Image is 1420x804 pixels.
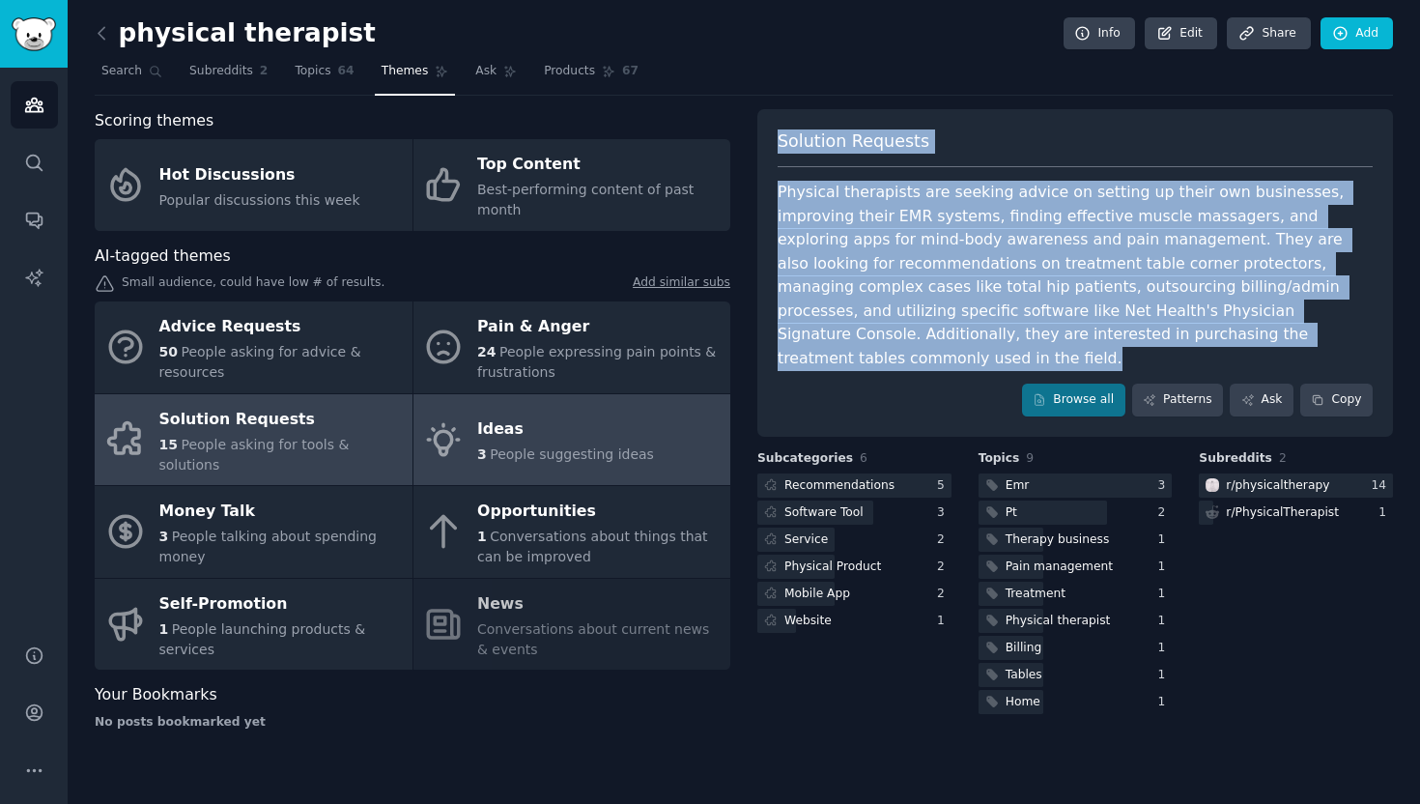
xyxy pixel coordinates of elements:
[937,586,951,603] div: 2
[477,529,487,544] span: 1
[159,589,403,619] div: Self-Promotion
[979,528,1173,552] a: Therapy business1
[1006,667,1042,684] div: Tables
[1026,451,1034,465] span: 9
[1230,384,1293,416] a: Ask
[1199,501,1393,525] a: r/PhysicalTherapist1
[159,404,403,435] div: Solution Requests
[1158,640,1173,657] div: 1
[413,486,731,578] a: Opportunities1Conversations about things that can be improved
[1006,477,1030,495] div: Emr
[159,437,350,473] span: People asking for tools & solutions
[784,477,895,495] div: Recommendations
[1300,384,1373,416] button: Copy
[979,450,1020,468] span: Topics
[757,501,951,525] a: Software Tool3
[101,63,142,80] span: Search
[979,636,1173,660] a: Billing1
[1006,531,1110,549] div: Therapy business
[784,613,832,630] div: Website
[1006,586,1065,603] div: Treatment
[477,182,694,217] span: Best-performing content of past month
[1199,474,1393,498] a: physicaltherapyr/physicaltherapy14
[159,312,403,343] div: Advice Requests
[159,621,169,637] span: 1
[778,181,1373,370] div: Physical therapists are seeking advice on setting up their own businesses, improving their EMR sy...
[1006,640,1042,657] div: Billing
[95,56,169,96] a: Search
[475,63,497,80] span: Ask
[1158,559,1173,576] div: 1
[95,244,231,269] span: AI-tagged themes
[382,63,429,80] span: Themes
[1064,17,1135,50] a: Info
[477,497,721,528] div: Opportunities
[295,63,330,80] span: Topics
[757,528,951,552] a: Service2
[95,109,213,133] span: Scoring themes
[1132,384,1223,416] a: Patterns
[544,63,595,80] span: Products
[95,394,412,486] a: Solution Requests15People asking for tools & solutions
[1006,613,1111,630] div: Physical therapist
[757,450,853,468] span: Subcategories
[477,312,721,343] div: Pain & Anger
[757,582,951,606] a: Mobile App2
[1006,504,1017,522] div: Pt
[12,17,56,51] img: GummySearch logo
[159,437,178,452] span: 15
[979,582,1173,606] a: Treatment1
[979,555,1173,579] a: Pain management1
[1226,504,1339,522] div: r/ PhysicalTherapist
[159,529,169,544] span: 3
[413,139,731,231] a: Top ContentBest-performing content of past month
[979,474,1173,498] a: Emr3
[1158,531,1173,549] div: 1
[159,344,361,380] span: People asking for advice & resources
[1022,384,1125,416] a: Browse all
[860,451,867,465] span: 6
[95,18,376,49] h2: physical therapist
[757,474,951,498] a: Recommendations5
[260,63,269,80] span: 2
[477,344,496,359] span: 24
[1158,613,1173,630] div: 1
[469,56,524,96] a: Ask
[95,274,730,295] div: Small audience, could have low # of results.
[375,56,456,96] a: Themes
[189,63,253,80] span: Subreddits
[338,63,355,80] span: 64
[757,555,951,579] a: Physical Product2
[1199,450,1272,468] span: Subreddits
[979,609,1173,633] a: Physical therapist1
[477,415,654,445] div: Ideas
[937,559,951,576] div: 2
[477,529,708,564] span: Conversations about things that can be improved
[183,56,274,96] a: Subreddits2
[1206,478,1219,492] img: physicaltherapy
[1158,477,1173,495] div: 3
[159,192,360,208] span: Popular discussions this week
[1227,17,1310,50] a: Share
[1378,504,1393,522] div: 1
[95,301,412,393] a: Advice Requests50People asking for advice & resources
[937,613,951,630] div: 1
[757,609,951,633] a: Website1
[477,150,721,181] div: Top Content
[288,56,360,96] a: Topics64
[979,690,1173,714] a: Home1
[937,531,951,549] div: 2
[159,497,403,528] div: Money Talk
[1145,17,1217,50] a: Edit
[1226,477,1329,495] div: r/ physicaltherapy
[490,446,654,462] span: People suggesting ideas
[937,477,951,495] div: 5
[1158,694,1173,711] div: 1
[1158,586,1173,603] div: 1
[95,486,412,578] a: Money Talk3People talking about spending money
[537,56,645,96] a: Products67
[784,504,864,522] div: Software Tool
[159,344,178,359] span: 50
[633,274,730,295] a: Add similar subs
[1321,17,1393,50] a: Add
